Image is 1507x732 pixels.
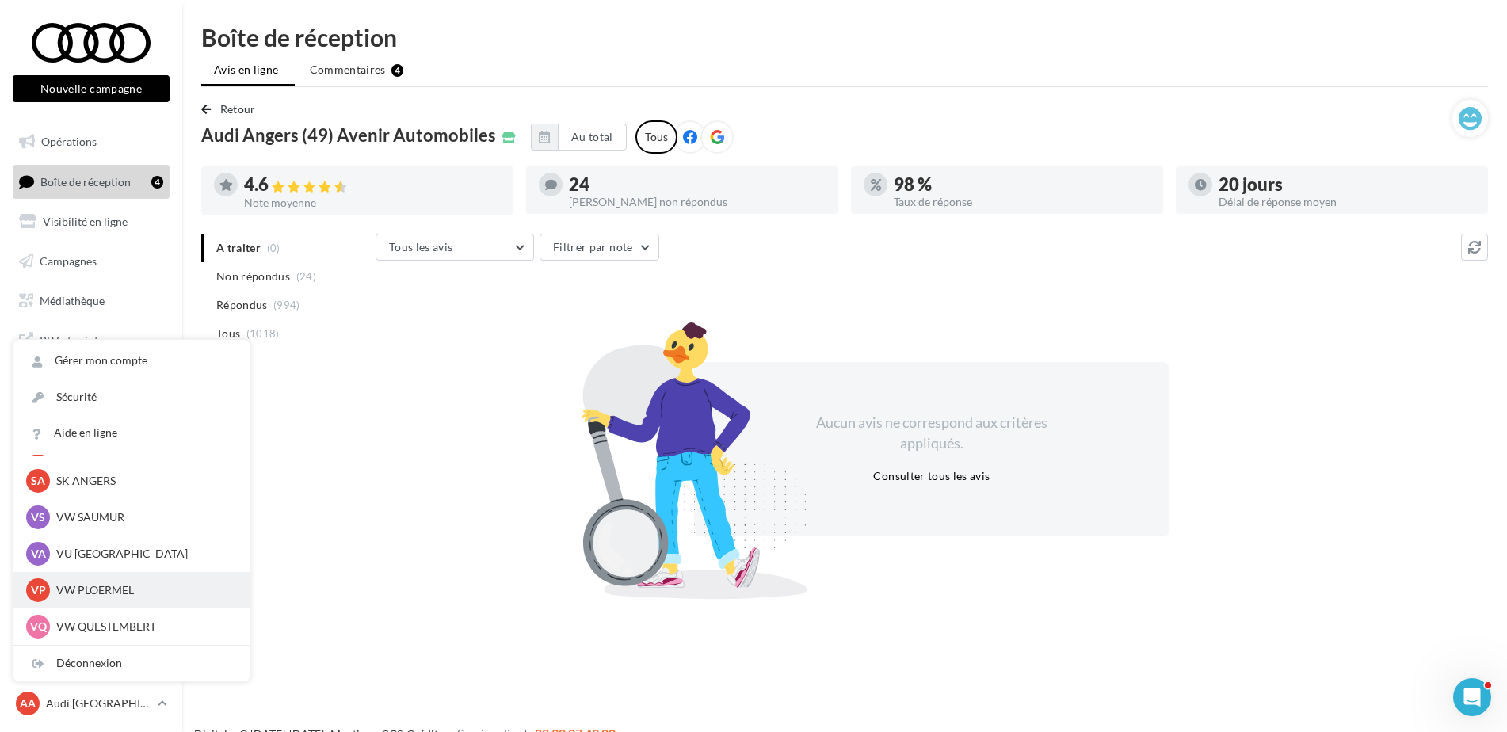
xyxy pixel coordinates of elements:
button: Nouvelle campagne [13,75,170,102]
div: 4.6 [244,176,501,194]
span: Visibilité en ligne [43,215,128,228]
button: Au total [531,124,627,151]
button: Consulter tous les avis [867,467,996,486]
div: Déconnexion [13,646,250,681]
p: VW SAUMUR [56,509,231,525]
div: 24 [569,176,826,193]
div: Note moyenne [244,197,501,208]
div: [PERSON_NAME] non répondus [569,196,826,208]
span: Non répondus [216,269,290,284]
span: Audi Angers (49) Avenir Automobiles [201,127,496,144]
span: (1018) [246,327,280,340]
div: 98 % [894,176,1150,193]
span: AA [20,696,36,711]
span: Commentaires [310,62,386,78]
a: Opérations [10,125,173,158]
div: Tous [635,120,677,154]
a: Boîte de réception4 [10,165,173,199]
span: Retour [220,102,256,116]
div: Délai de réponse moyen [1219,196,1475,208]
a: Médiathèque [10,284,173,318]
span: Tous les avis [389,240,453,254]
span: Répondus [216,297,268,313]
p: VW QUESTEMBERT [56,619,231,635]
span: VS [31,509,45,525]
span: Boîte de réception [40,174,131,188]
a: Campagnes [10,245,173,278]
iframe: Intercom live chat [1453,678,1491,716]
span: (24) [296,270,316,283]
div: 4 [391,64,403,77]
p: SK ANGERS [56,473,231,489]
a: Sécurité [13,379,250,415]
div: Aucun avis ne correspond aux critères appliqués. [795,413,1068,453]
span: Opérations [41,135,97,148]
button: Tous les avis [376,234,534,261]
button: Filtrer par note [540,234,659,261]
span: VQ [30,619,47,635]
span: VA [31,546,46,562]
a: Aide en ligne [13,415,250,451]
span: SA [31,473,45,489]
div: 20 jours [1219,176,1475,193]
span: Tous [216,326,240,341]
span: Campagnes [40,254,97,268]
p: VU [GEOGRAPHIC_DATA] [56,546,231,562]
p: VW PLOERMEL [56,582,231,598]
a: Gérer mon compte [13,343,250,379]
a: PLV et print personnalisable [10,323,173,370]
span: (994) [273,299,300,311]
button: Retour [201,100,262,119]
button: Au total [558,124,627,151]
div: 4 [151,176,163,189]
div: Boîte de réception [201,25,1488,49]
div: Taux de réponse [894,196,1150,208]
span: PLV et print personnalisable [40,330,163,364]
a: AA Audi [GEOGRAPHIC_DATA] [13,688,170,719]
span: Médiathèque [40,293,105,307]
p: Audi [GEOGRAPHIC_DATA] [46,696,151,711]
a: Visibilité en ligne [10,205,173,238]
span: VP [31,582,46,598]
